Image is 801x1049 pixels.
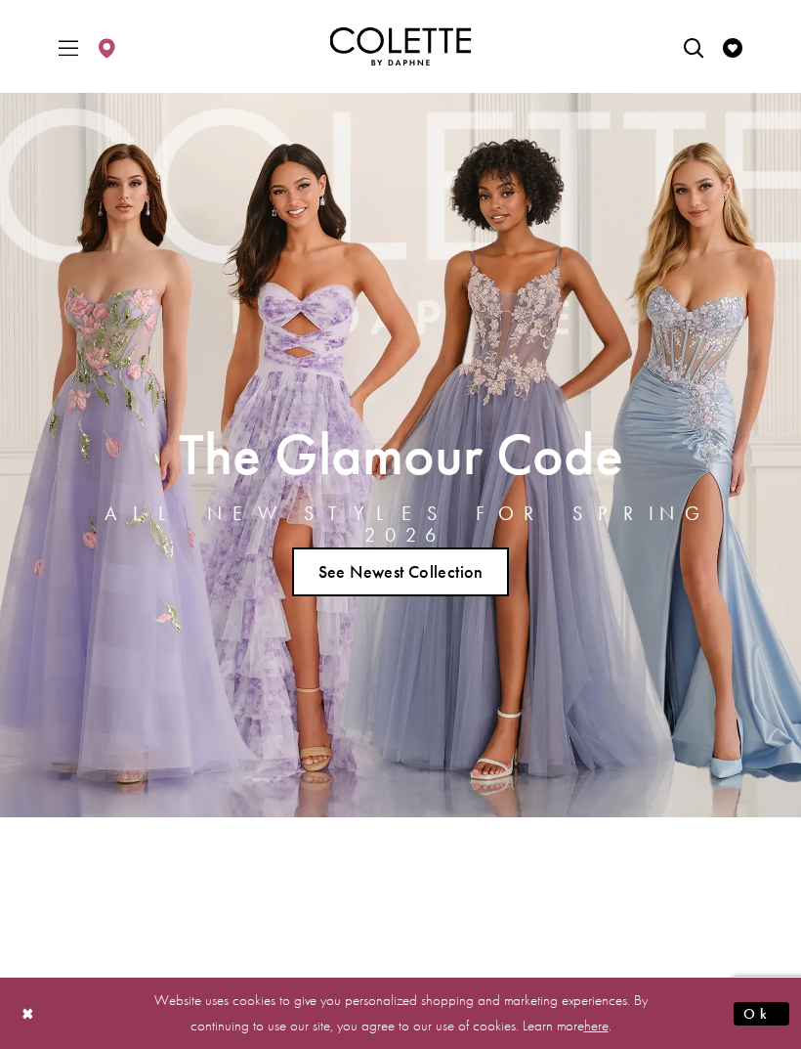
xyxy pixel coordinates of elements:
button: Close Dialog [12,996,45,1030]
a: here [584,1016,609,1035]
h4: ALL NEW STYLES FOR SPRING 2026 [64,503,738,546]
p: Website uses cookies to give you personalized shopping and marketing experiences. By continuing t... [141,986,660,1039]
button: Submit Dialog [734,1001,789,1026]
a: See Newest Collection The Glamour Code ALL NEW STYLES FOR SPRING 2026 [292,547,509,596]
ul: Slider Links [59,540,743,604]
h2: The Glamour Code [64,427,738,481]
